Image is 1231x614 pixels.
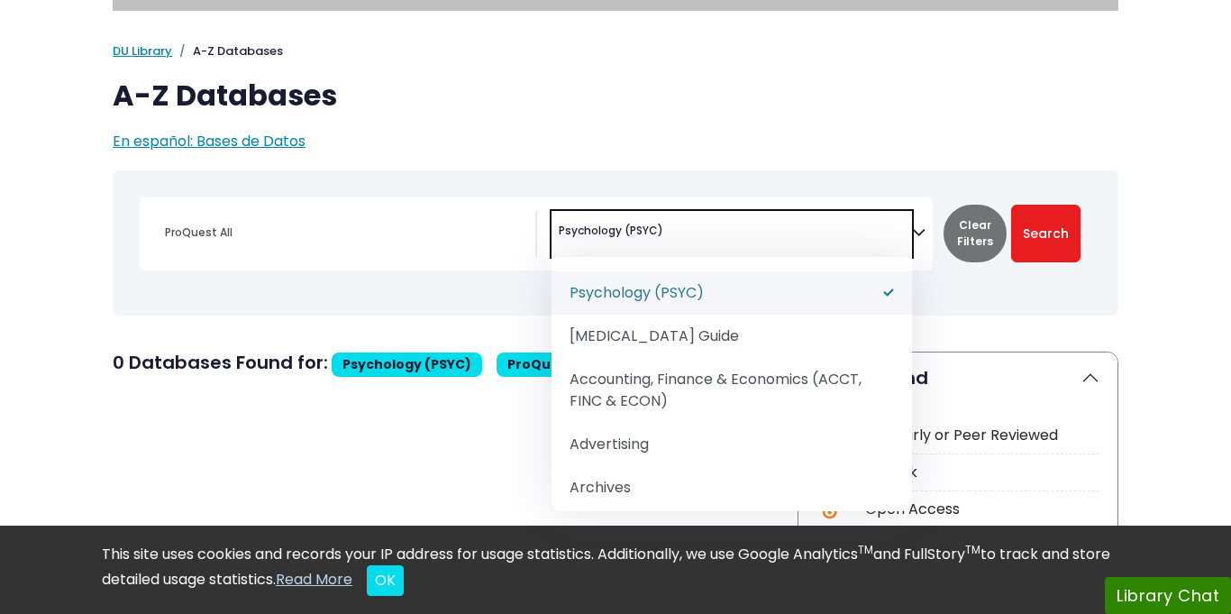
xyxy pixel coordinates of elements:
[798,353,1117,403] button: Icon Legend
[113,170,1118,316] nav: Search filters
[172,42,283,60] li: A-Z Databases
[865,425,1099,446] div: Scholarly or Peer Reviewed
[1105,577,1231,614] button: Library Chat
[944,205,1007,262] button: Clear Filters
[113,42,1118,60] nav: breadcrumb
[965,542,980,557] sup: TM
[865,462,1099,483] div: e-Book
[552,466,912,509] li: Archives
[113,131,305,151] a: En español: Bases de Datos
[102,544,1129,596] div: This site uses cookies and records your IP address for usage statistics. Additionally, we use Goo...
[552,358,912,423] li: Accounting, Finance & Economics (ACCT, FINC & ECON)
[552,271,912,315] li: Psychology (PSYC)
[113,42,172,60] a: DU Library
[865,499,1099,520] div: Open Access
[667,226,675,241] textarea: Search
[552,223,663,239] li: Psychology (PSYC)
[332,353,482,377] span: Psychology (PSYC)
[507,355,592,373] span: ProQuest All
[1011,205,1081,262] button: Submit for Search Results
[113,350,328,375] span: 0 Databases Found for:
[552,315,912,358] li: [MEDICAL_DATA] Guide
[154,219,535,245] input: Search database by title or keyword
[367,565,404,596] button: Close
[113,78,1118,113] h1: A-Z Databases
[559,223,663,239] span: Psychology (PSYC)
[858,542,873,557] sup: TM
[552,423,912,466] li: Advertising
[276,569,352,590] a: Read More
